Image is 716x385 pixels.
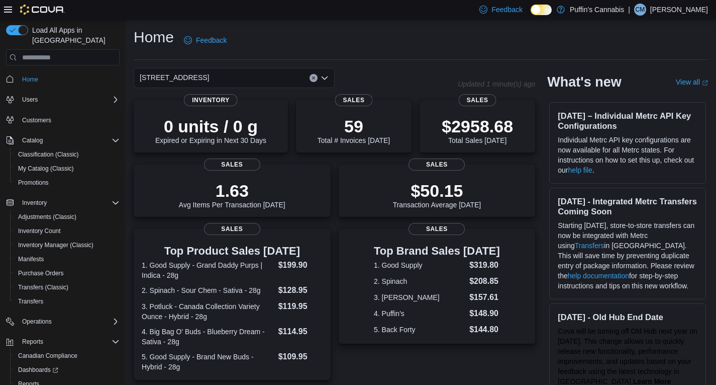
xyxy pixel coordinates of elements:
[142,285,274,295] dt: 2. Spinach - Sour Chem - Sativa - 28g
[22,96,38,104] span: Users
[14,148,120,161] span: Classification (Classic)
[650,4,708,16] p: [PERSON_NAME]
[702,80,708,86] svg: External link
[2,133,124,147] button: Catalog
[14,163,78,175] a: My Catalog (Classic)
[18,269,64,277] span: Purchase Orders
[142,245,323,257] h3: Top Product Sales [DATE]
[22,199,47,207] span: Inventory
[18,255,44,263] span: Manifests
[14,350,81,362] a: Canadian Compliance
[558,135,697,175] p: Individual Metrc API key configurations are now available for all Metrc states. For instructions ...
[18,165,74,173] span: My Catalog (Classic)
[18,179,49,187] span: Promotions
[408,159,465,171] span: Sales
[14,177,120,189] span: Promotions
[374,292,465,302] dt: 3. [PERSON_NAME]
[18,316,120,328] span: Operations
[18,150,79,159] span: Classification (Classic)
[393,181,481,201] p: $50.15
[18,197,51,209] button: Inventory
[14,177,53,189] a: Promotions
[22,318,52,326] span: Operations
[18,73,42,86] a: Home
[575,242,604,250] a: Transfers
[179,181,285,209] div: Avg Items Per Transaction [DATE]
[374,260,465,270] dt: 1. Good Supply
[14,239,97,251] a: Inventory Manager (Classic)
[547,74,621,90] h2: What's new
[374,245,500,257] h3: Top Brand Sales [DATE]
[469,275,500,287] dd: $208.85
[18,297,43,305] span: Transfers
[18,134,120,146] span: Catalog
[469,324,500,336] dd: $144.80
[180,30,231,50] a: Feedback
[14,267,120,279] span: Purchase Orders
[18,114,120,126] span: Customers
[179,181,285,201] p: 1.63
[10,252,124,266] button: Manifests
[155,116,266,144] div: Expired or Expiring in Next 30 Days
[14,211,120,223] span: Adjustments (Classic)
[458,80,535,88] p: Updated 1 minute(s) ago
[18,197,120,209] span: Inventory
[18,366,58,374] span: Dashboards
[134,27,174,47] h1: Home
[18,336,47,348] button: Reports
[140,71,209,84] span: [STREET_ADDRESS]
[278,259,323,271] dd: $199.90
[18,336,120,348] span: Reports
[2,71,124,86] button: Home
[18,134,47,146] button: Catalog
[14,253,48,265] a: Manifests
[22,136,43,144] span: Catalog
[318,116,390,136] p: 59
[374,325,465,335] dt: 5. Back Forty
[14,148,83,161] a: Classification (Classic)
[469,307,500,320] dd: $148.90
[22,75,38,84] span: Home
[18,241,93,249] span: Inventory Manager (Classic)
[14,239,120,251] span: Inventory Manager (Classic)
[204,159,260,171] span: Sales
[10,363,124,377] a: Dashboards
[469,259,500,271] dd: $319.80
[374,309,465,319] dt: 4. Puffin's
[14,295,120,307] span: Transfers
[14,225,65,237] a: Inventory Count
[442,116,513,144] div: Total Sales [DATE]
[10,266,124,280] button: Purchase Orders
[278,300,323,313] dd: $119.95
[558,220,697,291] p: Starting [DATE], store-to-store transfers can now be integrated with Metrc using in [GEOGRAPHIC_D...
[18,283,68,291] span: Transfers (Classic)
[20,5,65,15] img: Cova
[14,295,47,307] a: Transfers
[14,211,80,223] a: Adjustments (Classic)
[18,94,120,106] span: Users
[10,349,124,363] button: Canadian Compliance
[10,294,124,309] button: Transfers
[14,225,120,237] span: Inventory Count
[558,111,697,131] h3: [DATE] – Individual Metrc API Key Configurations
[142,301,274,322] dt: 3. Potluck - Canada Collection Variety Ounce - Hybrid - 28g
[558,312,697,322] h3: [DATE] - Old Hub End Date
[2,335,124,349] button: Reports
[14,350,120,362] span: Canadian Compliance
[10,210,124,224] button: Adjustments (Classic)
[628,4,630,16] p: |
[10,238,124,252] button: Inventory Manager (Classic)
[14,281,120,293] span: Transfers (Classic)
[2,315,124,329] button: Operations
[14,364,120,376] span: Dashboards
[14,253,120,265] span: Manifests
[142,327,274,347] dt: 4. Big Bag O' Buds - Blueberry Dream - Sativa - 28g
[310,74,318,82] button: Clear input
[10,280,124,294] button: Transfers (Classic)
[18,72,120,85] span: Home
[442,116,513,136] p: $2958.68
[22,116,51,124] span: Customers
[335,94,373,106] span: Sales
[2,93,124,107] button: Users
